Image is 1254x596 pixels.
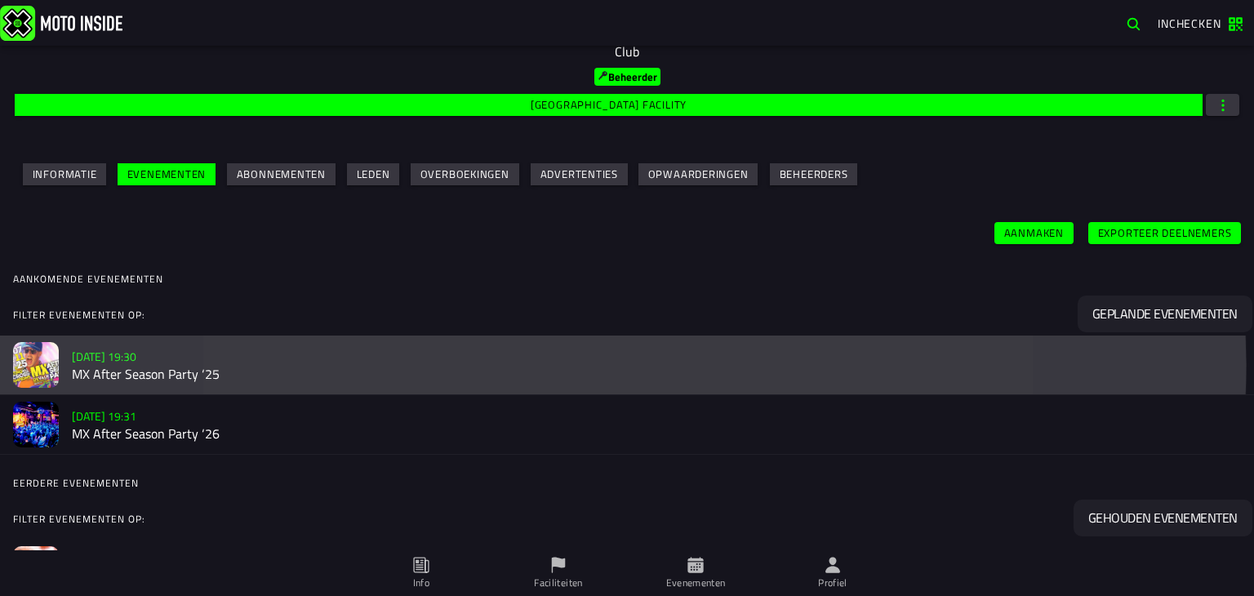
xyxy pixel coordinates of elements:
ion-button: Exporteer deelnemers [1088,222,1241,244]
ion-button: Beheerders [770,163,857,185]
ion-label: Profiel [818,576,847,590]
ion-label: Eerdere evenementen [13,476,1254,491]
ion-label: Evenementen [666,576,726,590]
img: event-image [13,341,59,387]
ion-button: Abonnementen [227,163,336,185]
ion-button: Advertenties [531,163,628,185]
ion-text: Gehouden evenementen [1088,512,1238,525]
span: Inchecken [1158,15,1221,32]
ion-badge: Beheerder [594,68,660,86]
ion-button: Leden [347,163,399,185]
ion-button: [GEOGRAPHIC_DATA] facility [15,94,1203,116]
ion-button: Aanmaken [994,222,1074,244]
h2: MX After Season Party ‘26 [72,425,1241,441]
ion-text: [DATE] 19:31 [72,407,136,424]
ion-label: Info [413,576,429,590]
img: event-image [13,401,59,447]
a: Inchecken [1149,9,1251,37]
h2: MX After Season Party ‘25 [72,366,1241,381]
ion-label: Aankomende evenementen [13,272,1254,287]
ion-button: Overboekingen [411,163,519,185]
ion-button: Opwaarderingen [638,163,758,185]
p: Club [13,42,1241,61]
ion-button: Evenementen [118,163,216,185]
ion-button: Informatie [23,163,106,185]
ion-label: Faciliteiten [534,576,582,590]
ion-text: Geplande evenementen [1092,307,1238,320]
ion-label: Filter evenementen op: [13,308,1076,322]
ion-label: Filter evenementen op: [13,513,1072,527]
img: event-image [13,546,59,592]
ion-text: [DATE] 19:30 [72,347,136,364]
